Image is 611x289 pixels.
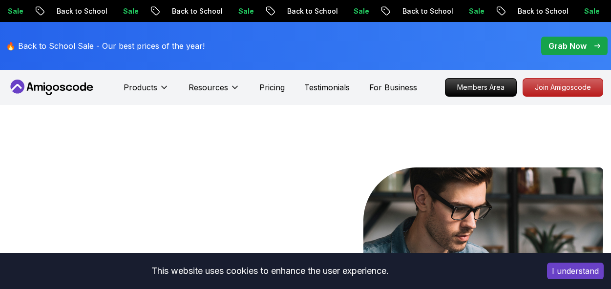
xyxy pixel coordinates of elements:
[189,82,240,101] button: Resources
[345,6,377,16] p: Sale
[124,82,157,93] p: Products
[124,82,169,101] button: Products
[509,6,576,16] p: Back to School
[304,82,350,93] a: Testimonials
[7,260,532,282] div: This website uses cookies to enhance the user experience.
[279,6,345,16] p: Back to School
[445,78,517,97] a: Members Area
[547,263,604,279] button: Accept cookies
[523,79,603,96] p: Join Amigoscode
[461,6,492,16] p: Sale
[189,82,228,93] p: Resources
[576,6,607,16] p: Sale
[6,40,205,52] p: 🔥 Back to School Sale - Our best prices of the year!
[394,6,461,16] p: Back to School
[115,6,146,16] p: Sale
[230,6,261,16] p: Sale
[164,6,230,16] p: Back to School
[48,6,115,16] p: Back to School
[523,78,603,97] a: Join Amigoscode
[259,82,285,93] a: Pricing
[369,82,417,93] a: For Business
[445,79,516,96] p: Members Area
[548,40,587,52] p: Grab Now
